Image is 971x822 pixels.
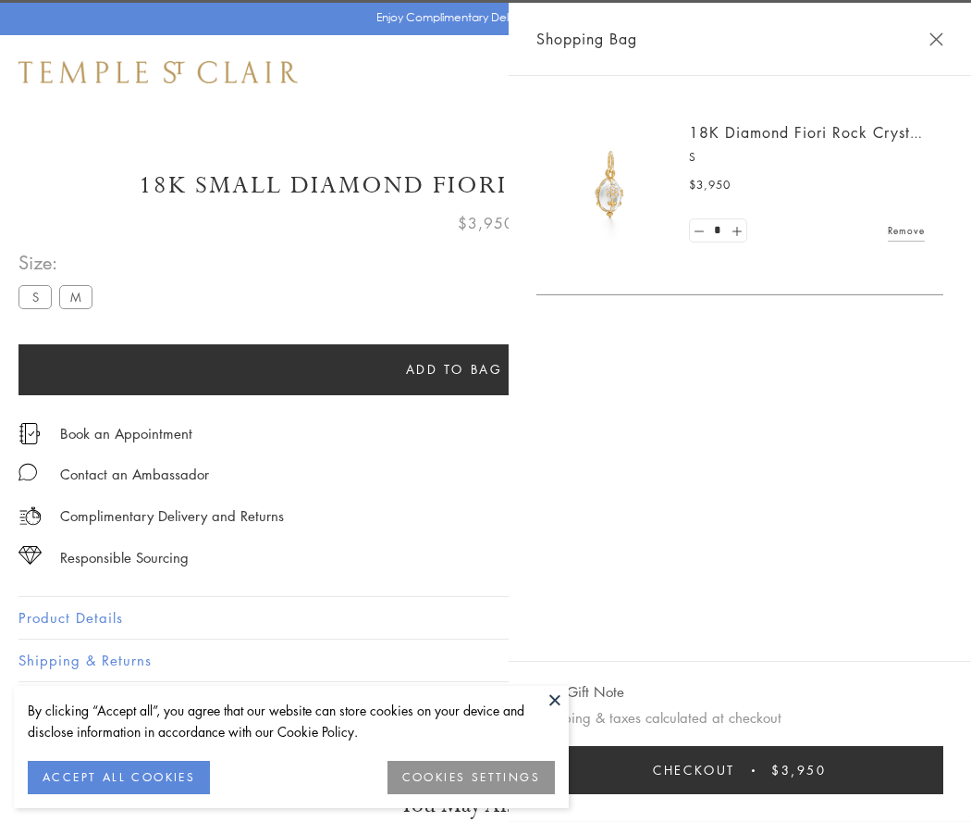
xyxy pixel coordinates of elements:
[59,285,92,308] label: M
[28,761,210,794] button: ACCEPT ALL COOKIES
[60,546,189,569] div: Responsible Sourcing
[18,463,37,481] img: MessageIcon-01_2.svg
[690,219,708,243] a: Set quantity to 0
[536,706,943,729] p: Shipping & taxes calculated at checkout
[18,285,52,308] label: S
[771,760,827,780] span: $3,950
[536,746,943,794] button: Checkout $3,950
[60,463,209,486] div: Contact an Ambassador
[18,546,42,565] img: icon_sourcing.svg
[888,220,925,241] a: Remove
[60,504,284,528] p: Complimentary Delivery and Returns
[18,640,953,681] button: Shipping & Returns
[536,27,637,51] span: Shopping Bag
[18,423,41,444] img: icon_appointment.svg
[689,148,925,167] p: S
[689,176,731,194] span: $3,950
[18,597,953,639] button: Product Details
[929,32,943,46] button: Close Shopping Bag
[18,344,890,395] button: Add to bag
[536,680,624,704] button: Add Gift Note
[406,359,503,380] span: Add to bag
[18,169,953,202] h1: 18K Small Diamond Fiori Rock Crystal Amulet
[458,211,514,235] span: $3,950
[18,247,100,278] span: Size:
[18,682,953,724] button: Gifting
[28,700,555,742] div: By clicking “Accept all”, you agree that our website can store cookies on your device and disclos...
[376,8,586,27] p: Enjoy Complimentary Delivery & Returns
[18,504,42,528] img: icon_delivery.svg
[387,761,555,794] button: COOKIES SETTINGS
[555,130,666,241] img: P51889-E11FIORI
[18,61,298,83] img: Temple St. Clair
[60,423,192,443] a: Book an Appointment
[653,760,735,780] span: Checkout
[727,219,745,243] a: Set quantity to 2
